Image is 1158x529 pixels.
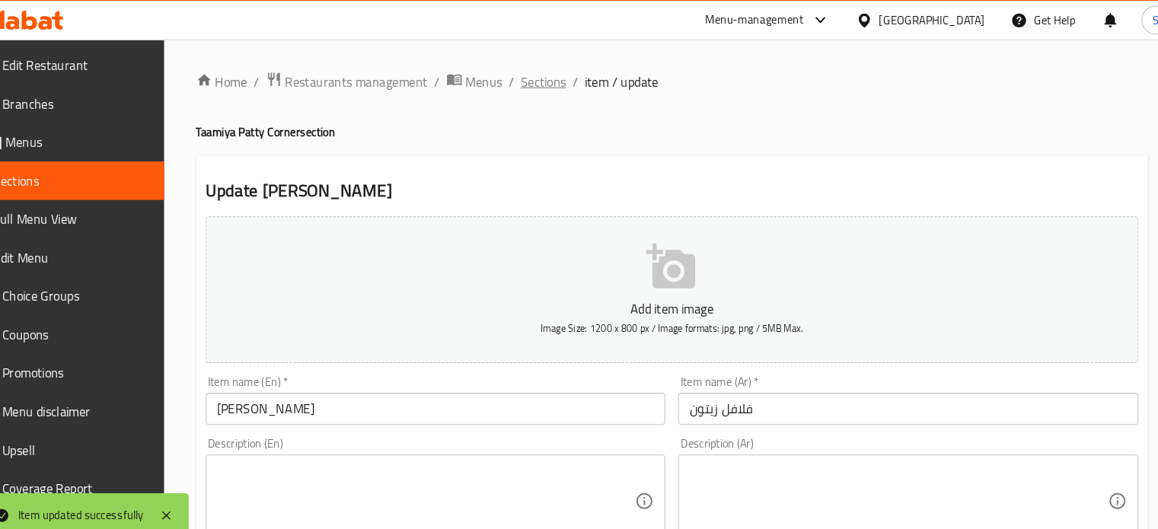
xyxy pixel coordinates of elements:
[6,482,193,518] a: Grocery Checklist
[233,170,1118,193] h2: Update [PERSON_NAME]
[40,53,181,71] span: Edit Restaurant
[40,345,181,363] span: Promotions
[532,69,576,87] a: Sections
[872,11,973,27] div: [GEOGRAPHIC_DATA]
[224,69,273,87] a: Home
[40,308,181,327] span: Coupons
[450,69,455,87] li: /
[40,89,181,107] span: Branches
[6,372,193,409] a: Menu disclaimer
[233,206,1118,345] button: Add item imageImage Size: 1200 x 800 px / Image formats: jpg, png / 5MB Max.
[480,69,515,87] span: Menus
[224,68,1128,88] nav: breadcrumb
[6,80,193,116] a: Branches
[6,43,193,80] a: Edit Restaurant
[43,126,181,144] span: Menus
[461,68,515,88] a: Menus
[19,226,193,263] a: Edit Menu
[257,284,1095,302] p: Add item image
[31,199,181,217] span: Full Menu View
[31,162,181,180] span: Sections
[40,381,181,400] span: Menu disclaimer
[6,116,193,153] a: Menus
[19,153,193,190] a: Sections
[224,118,1128,133] h4: Taamiya Patty Corner section
[6,299,193,336] a: Coupons
[55,481,174,498] div: Item updated successfully
[707,10,801,28] div: Menu-management
[6,336,193,372] a: Promotions
[6,445,193,482] a: Coverage Report
[582,69,587,87] li: /
[40,454,181,473] span: Coverage Report
[31,235,181,253] span: Edit Menu
[593,69,663,87] span: item / update
[40,272,181,290] span: Choice Groups
[6,409,193,445] a: Upsell
[290,68,444,88] a: Restaurants management
[233,373,670,403] input: Enter name En
[19,190,193,226] a: Full Menu View
[521,69,526,87] li: /
[279,69,284,87] li: /
[308,69,444,87] span: Restaurants management
[6,263,193,299] a: Choice Groups
[40,418,181,436] span: Upsell
[681,373,1118,403] input: Enter name Ar
[1132,11,1138,27] span: S
[551,303,800,320] span: Image Size: 1200 x 800 px / Image formats: jpg, png / 5MB Max.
